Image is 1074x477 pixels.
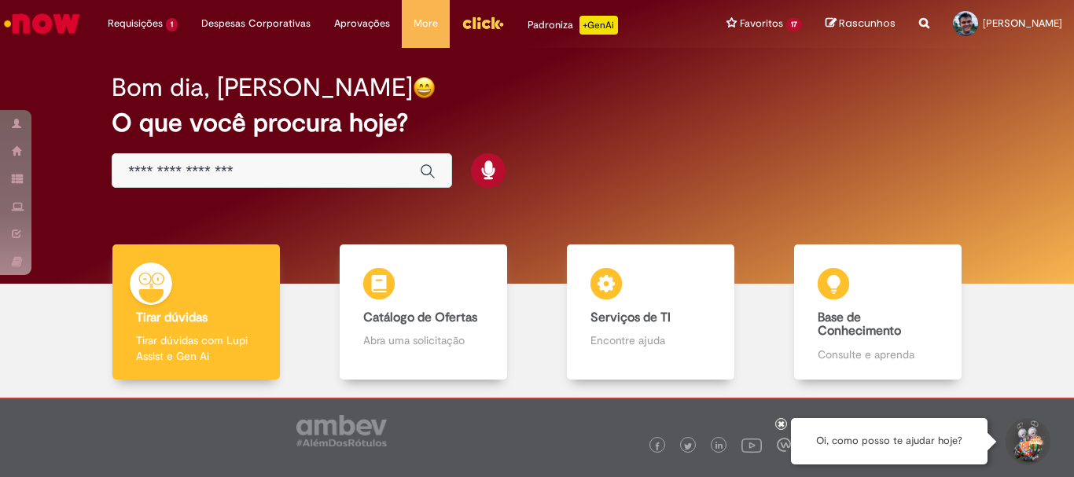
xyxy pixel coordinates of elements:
span: Favoritos [740,16,783,31]
a: Base de Conhecimento Consulte e aprenda [764,244,991,380]
img: logo_footer_workplace.png [777,438,791,452]
h2: Bom dia, [PERSON_NAME] [112,74,413,101]
img: ServiceNow [2,8,83,39]
p: Encontre ajuda [590,332,710,348]
p: +GenAi [579,16,618,35]
img: logo_footer_linkedin.png [715,442,723,451]
div: Padroniza [528,16,618,35]
b: Tirar dúvidas [136,310,208,325]
span: Requisições [108,16,163,31]
button: Iniciar Conversa de Suporte [1003,418,1050,465]
h2: O que você procura hoje? [112,109,962,137]
span: [PERSON_NAME] [983,17,1062,30]
a: Rascunhos [826,17,896,31]
b: Catálogo de Ofertas [363,310,477,325]
span: 17 [786,18,802,31]
div: Oi, como posso te ajudar hoje? [791,418,988,464]
span: Despesas Corporativas [201,16,311,31]
b: Serviços de TI [590,310,671,325]
img: logo_footer_ambev_rotulo_gray.png [296,415,387,446]
a: Catálogo de Ofertas Abra uma solicitação [310,244,537,380]
img: click_logo_yellow_360x200.png [462,11,504,35]
p: Consulte e aprenda [818,347,937,362]
span: 1 [166,18,178,31]
p: Abra uma solicitação [363,332,483,348]
span: Aprovações [334,16,390,31]
img: happy-face.png [413,76,436,99]
img: logo_footer_twitter.png [684,442,692,450]
a: Tirar dúvidas Tirar dúvidas com Lupi Assist e Gen Ai [83,244,310,380]
span: More [414,16,438,31]
img: logo_footer_facebook.png [653,442,661,450]
a: Serviços de TI Encontre ajuda [537,244,764,380]
img: logo_footer_youtube.png [741,435,762,455]
p: Tirar dúvidas com Lupi Assist e Gen Ai [136,332,256,364]
b: Base de Conhecimento [818,310,901,339]
span: Rascunhos [839,16,896,31]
